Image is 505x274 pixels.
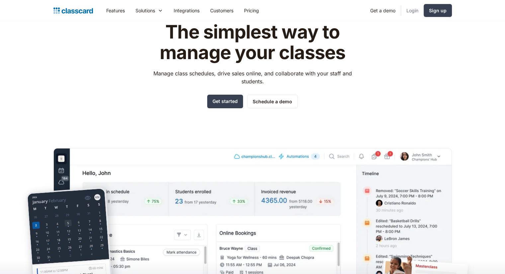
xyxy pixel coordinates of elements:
[239,3,264,18] a: Pricing
[424,4,452,17] a: Sign up
[135,7,155,14] div: Solutions
[207,95,243,108] a: Get started
[53,6,93,15] a: home
[101,3,130,18] a: Features
[130,3,168,18] div: Solutions
[168,3,205,18] a: Integrations
[365,3,401,18] a: Get a demo
[401,3,424,18] a: Login
[247,95,298,108] a: Schedule a demo
[429,7,447,14] div: Sign up
[147,22,358,63] h1: The simplest way to manage your classes
[147,69,358,85] p: Manage class schedules, drive sales online, and collaborate with your staff and students.
[205,3,239,18] a: Customers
